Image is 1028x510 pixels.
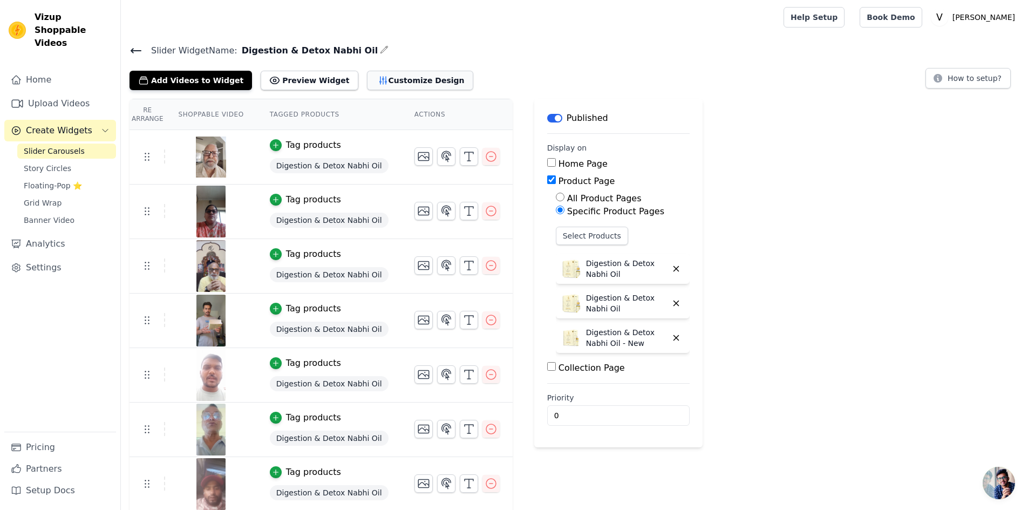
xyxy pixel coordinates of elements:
[257,99,401,130] th: Tagged Products
[270,431,389,446] span: Digestion & Detox Nabhi Oil
[414,256,433,275] button: Change Thumbnail
[380,43,389,58] div: Edit Name
[270,267,389,282] span: Digestion & Detox Nabhi Oil
[948,8,1019,27] p: [PERSON_NAME]
[196,240,226,292] img: vizup-images-6f6e.png
[4,120,116,141] button: Create Widgets
[286,466,341,479] div: Tag products
[414,365,433,384] button: Change Thumbnail
[286,411,341,424] div: Tag products
[784,7,845,28] a: Help Setup
[4,458,116,480] a: Partners
[931,8,1019,27] button: V [PERSON_NAME]
[286,193,341,206] div: Tag products
[547,142,587,153] legend: Display on
[237,44,378,57] span: Digestion & Detox Nabhi Oil
[270,139,341,152] button: Tag products
[17,213,116,228] a: Banner Video
[270,485,389,500] span: Digestion & Detox Nabhi Oil
[24,146,85,157] span: Slider Carousels
[367,71,473,90] button: Customize Design
[270,302,341,315] button: Tag products
[270,466,341,479] button: Tag products
[196,295,226,346] img: vizup-images-6637.png
[4,233,116,255] a: Analytics
[130,71,252,90] button: Add Videos to Widget
[270,213,389,228] span: Digestion & Detox Nabhi Oil
[196,186,226,237] img: vizup-images-cb2f.png
[9,22,26,39] img: Vizup
[414,147,433,166] button: Change Thumbnail
[560,293,582,314] img: Digestion & Detox Nabhi Oil
[4,69,116,91] a: Home
[130,99,165,130] th: Re Arrange
[286,357,341,370] div: Tag products
[547,392,690,403] label: Priority
[586,293,667,314] p: Digestion & Detox Nabhi Oil
[17,161,116,176] a: Story Circles
[559,159,608,169] label: Home Page
[556,227,628,245] button: Select Products
[925,76,1011,86] a: How to setup?
[270,248,341,261] button: Tag products
[860,7,922,28] a: Book Demo
[667,260,685,278] button: Delete widget
[586,258,667,280] p: Digestion & Detox Nabhi Oil
[567,206,664,216] label: Specific Product Pages
[4,480,116,501] a: Setup Docs
[560,258,582,280] img: Digestion & Detox Nabhi Oil
[667,294,685,312] button: Delete widget
[261,71,358,90] button: Preview Widget
[24,163,71,174] span: Story Circles
[270,357,341,370] button: Tag products
[4,437,116,458] a: Pricing
[196,404,226,455] img: vizup-images-7a2d.png
[270,193,341,206] button: Tag products
[24,180,82,191] span: Floating-Pop ⭐
[17,144,116,159] a: Slider Carousels
[17,195,116,210] a: Grid Wrap
[26,124,92,137] span: Create Widgets
[414,474,433,493] button: Change Thumbnail
[270,322,389,337] span: Digestion & Detox Nabhi Oil
[414,420,433,438] button: Change Thumbnail
[35,11,112,50] span: Vizup Shoppable Videos
[414,202,433,220] button: Change Thumbnail
[414,311,433,329] button: Change Thumbnail
[401,99,513,130] th: Actions
[567,193,642,203] label: All Product Pages
[936,12,943,23] text: V
[983,467,1015,499] a: Open chat
[196,131,226,183] img: vizup-images-0c38.png
[196,349,226,401] img: vizup-images-341f.png
[270,158,389,173] span: Digestion & Detox Nabhi Oil
[286,302,341,315] div: Tag products
[165,99,256,130] th: Shoppable Video
[17,178,116,193] a: Floating-Pop ⭐
[4,257,116,278] a: Settings
[286,248,341,261] div: Tag products
[586,327,667,349] p: Digestion & Detox Nabhi Oil - New
[4,93,116,114] a: Upload Videos
[559,176,615,186] label: Product Page
[667,329,685,347] button: Delete widget
[142,44,237,57] span: Slider Widget Name:
[925,68,1011,89] button: How to setup?
[270,411,341,424] button: Tag products
[24,198,62,208] span: Grid Wrap
[560,327,582,349] img: Digestion & Detox Nabhi Oil - New
[196,458,226,510] img: vizup-images-eb97.png
[24,215,74,226] span: Banner Video
[559,363,625,373] label: Collection Page
[567,112,608,125] p: Published
[286,139,341,152] div: Tag products
[270,376,389,391] span: Digestion & Detox Nabhi Oil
